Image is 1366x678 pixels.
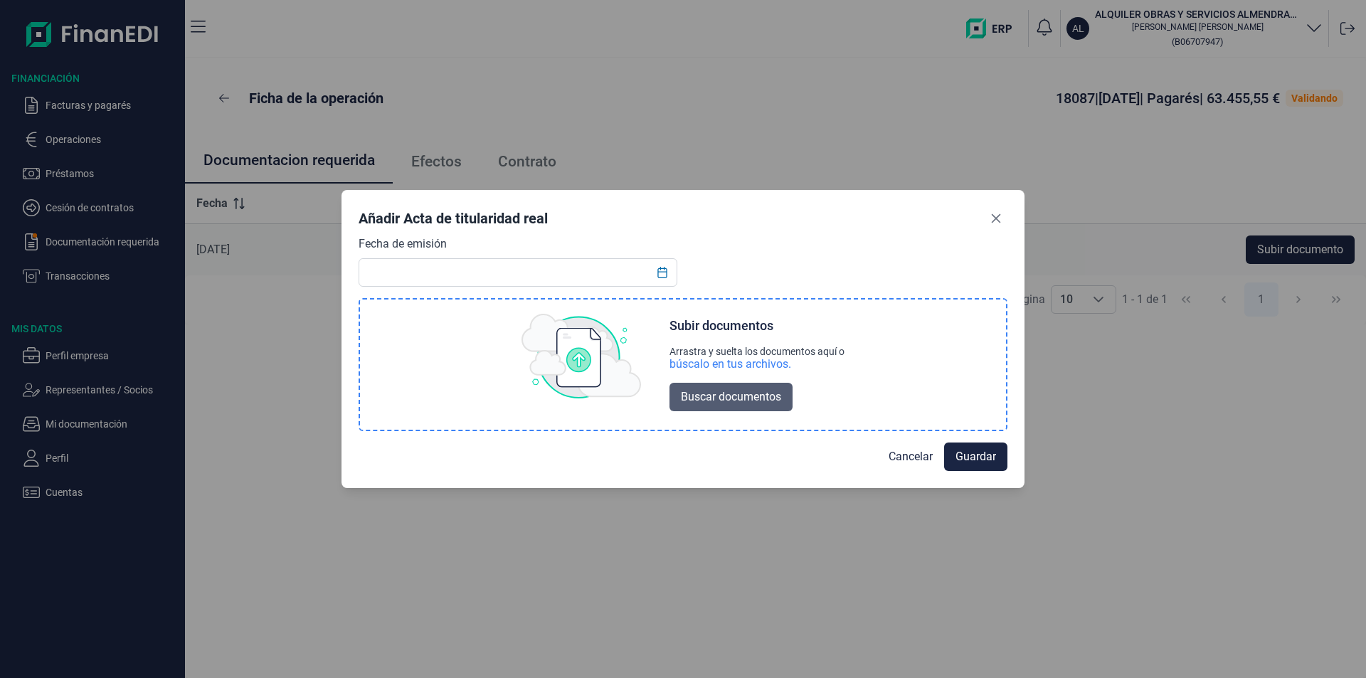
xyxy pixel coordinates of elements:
[985,207,1007,230] button: Close
[521,314,641,399] img: upload img
[877,443,944,471] button: Cancelar
[669,357,791,371] div: búscalo en tus archivos.
[944,443,1007,471] button: Guardar
[669,317,773,334] div: Subir documentos
[889,448,933,465] span: Cancelar
[955,448,996,465] span: Guardar
[359,208,548,228] div: Añadir Acta de titularidad real
[669,383,793,411] button: Buscar documentos
[649,260,676,285] button: Choose Date
[669,357,845,371] div: búscalo en tus archivos.
[681,388,781,406] span: Buscar documentos
[359,235,447,253] label: Fecha de emisión
[669,346,845,357] div: Arrastra y suelta los documentos aquí o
